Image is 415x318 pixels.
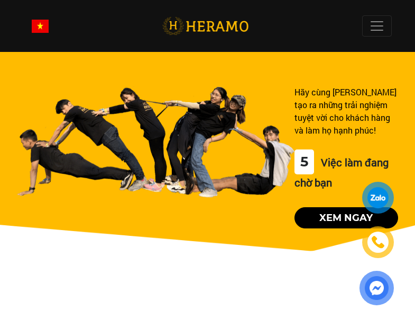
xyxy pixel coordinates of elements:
div: 5 [294,149,314,174]
button: Xem ngay [294,207,398,228]
div: Hãy cùng [PERSON_NAME] tạo ra những trải nghiệm tuyệt vời cho khách hàng và làm họ hạnh phúc! [294,86,398,137]
img: logo [162,15,248,37]
img: banner [17,86,294,198]
a: phone-icon [364,228,392,257]
img: vn-flag.png [32,20,49,33]
img: phone-icon [372,236,384,248]
span: Việc làm đang chờ bạn [294,155,389,189]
